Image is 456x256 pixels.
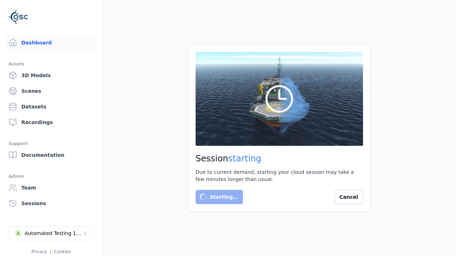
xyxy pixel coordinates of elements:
[6,84,97,98] a: Scenes
[196,153,363,164] h2: Session
[6,181,97,195] a: Team
[228,154,261,164] span: starting
[6,148,97,162] a: Documentation
[9,226,94,240] button: Select a workspace
[6,36,97,50] a: Dashboard
[6,68,97,82] a: 3D Models
[196,190,243,204] button: Starting…
[15,230,22,237] div: A
[54,249,71,254] a: Cookies
[335,190,363,204] button: Cancel
[9,139,94,148] div: Support
[9,7,28,27] img: Logo
[6,196,97,210] a: Sessions
[6,115,97,129] a: Recordings
[6,100,97,114] a: Datasets
[50,249,51,254] span: |
[9,60,94,68] div: Assets
[9,172,94,181] div: Admin
[196,169,363,183] div: Due to current demand, starting your cloud session may take a few minutes longer than usual.
[25,230,82,237] div: Automated Testing 1 - Playwright
[31,249,47,254] a: Privacy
